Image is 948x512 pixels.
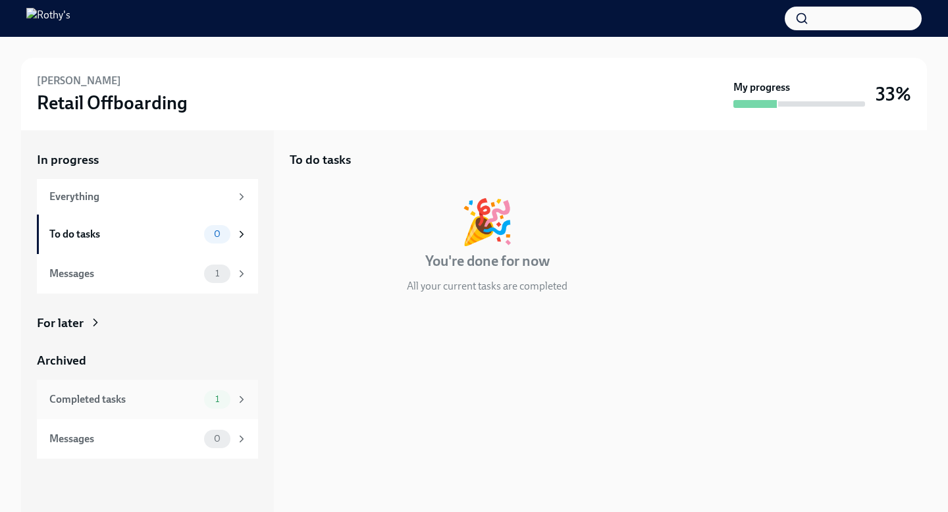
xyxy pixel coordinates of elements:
[207,269,227,278] span: 1
[407,279,567,294] p: All your current tasks are completed
[49,267,199,281] div: Messages
[37,151,258,168] a: In progress
[37,74,121,88] h6: [PERSON_NAME]
[37,315,84,332] div: For later
[207,394,227,404] span: 1
[733,80,790,95] strong: My progress
[26,8,70,29] img: Rothy's
[206,434,228,444] span: 0
[49,432,199,446] div: Messages
[37,254,258,294] a: Messages1
[49,392,199,407] div: Completed tasks
[37,315,258,332] a: For later
[37,91,188,115] h3: Retail Offboarding
[49,227,199,242] div: To do tasks
[49,190,230,204] div: Everything
[37,215,258,254] a: To do tasks0
[876,82,911,106] h3: 33%
[37,419,258,459] a: Messages0
[206,229,228,239] span: 0
[290,151,351,168] h5: To do tasks
[37,380,258,419] a: Completed tasks1
[37,179,258,215] a: Everything
[37,352,258,369] a: Archived
[460,200,514,243] div: 🎉
[425,251,550,271] h4: You're done for now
